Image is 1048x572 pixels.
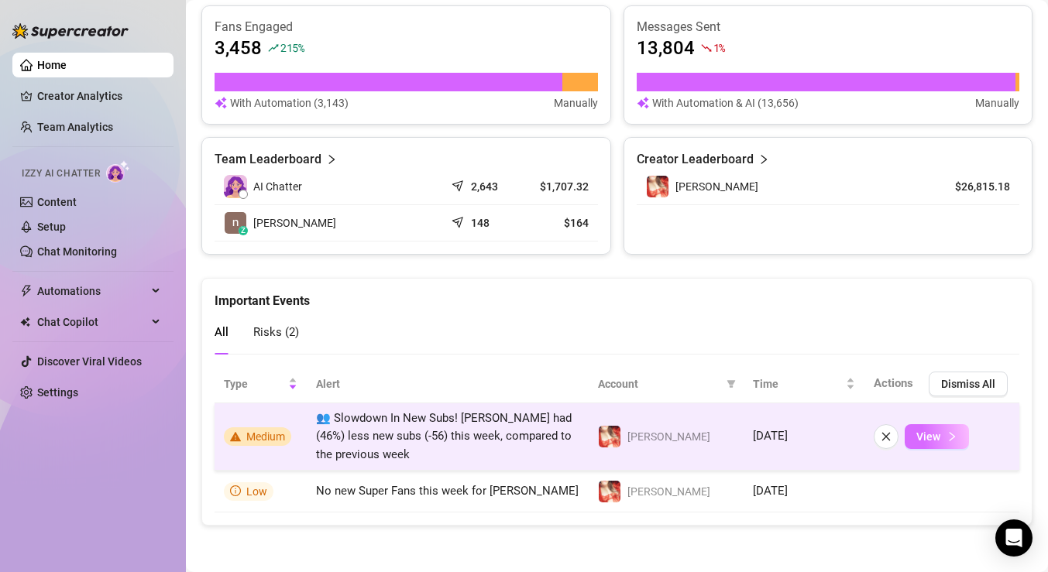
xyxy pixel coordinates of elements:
span: right [326,150,337,169]
article: 13,804 [637,36,695,60]
article: Team Leaderboard [215,150,321,169]
span: Chat Copilot [37,310,147,334]
a: Chat Monitoring [37,245,117,258]
span: fall [701,43,712,53]
span: Type [224,375,285,392]
span: 👥 Slowdown In New Subs! [PERSON_NAME] had (46%) less new subs (-56) this week, compared to the pr... [316,411,572,461]
img: svg%3e [215,94,227,111]
span: All [215,325,228,339]
span: Account [598,375,720,392]
article: With Automation & AI (13,656) [652,94,799,111]
img: Nicole [647,176,668,197]
span: Dismiss All [941,378,995,390]
img: Nicole [599,481,620,502]
span: filter [723,372,739,396]
button: Dismiss All [929,372,1008,396]
article: Messages Sent [637,19,1020,36]
span: [DATE] [753,484,788,498]
article: $164 [531,215,589,231]
th: Type [215,365,307,403]
span: info-circle [230,485,241,496]
span: Low [246,485,267,498]
article: Manually [554,94,598,111]
span: close [881,431,892,442]
img: AI Chatter [106,160,130,183]
span: send [452,176,467,192]
span: 215 % [280,40,304,55]
span: filter [727,379,736,389]
a: Home [37,59,67,71]
span: right [758,150,769,169]
th: Time [744,365,864,403]
img: nicole F [225,212,246,234]
span: [PERSON_NAME] [627,485,710,498]
img: svg%3e [637,94,649,111]
a: Settings [37,386,78,399]
span: thunderbolt [20,285,33,297]
button: View [905,424,969,449]
span: Time [753,375,843,392]
span: rise [268,43,279,53]
div: Important Events [215,279,1019,310]
div: z [239,226,248,235]
th: Alert [307,365,589,403]
span: Risks ( 2 ) [253,325,299,339]
article: $26,815.18 [940,179,1010,194]
article: Creator Leaderboard [637,150,754,169]
span: [PERSON_NAME] [675,180,758,193]
span: send [452,213,467,228]
article: 3,458 [215,36,262,60]
span: [DATE] [753,429,788,443]
article: Manually [975,94,1019,111]
span: Izzy AI Chatter [22,166,100,181]
span: View [916,430,940,443]
span: No new Super Fans this week for [PERSON_NAME] [316,484,579,498]
article: With Automation (3,143) [230,94,349,111]
span: warning [230,431,241,442]
a: Creator Analytics [37,84,161,108]
span: [PERSON_NAME] [627,430,710,443]
a: Discover Viral Videos [37,355,142,368]
span: 1 % [713,40,725,55]
a: Team Analytics [37,121,113,133]
img: izzy-ai-chatter-avatar-DDCN_rTZ.svg [224,175,247,198]
article: 148 [471,215,490,231]
span: Actions [874,376,913,390]
span: AI Chatter [253,178,302,195]
article: Fans Engaged [215,19,598,36]
img: Chat Copilot [20,317,30,327]
a: Content [37,196,77,208]
span: right [947,431,957,442]
div: Open Intercom Messenger [995,519,1033,557]
article: $1,707.32 [531,179,589,194]
img: logo-BBDzfeDw.svg [12,23,129,39]
img: Nicole [599,426,620,447]
span: [PERSON_NAME] [253,214,336,231]
a: Setup [37,221,66,233]
span: Medium [246,430,285,443]
article: 2,643 [471,179,498,194]
span: Automations [37,279,147,303]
